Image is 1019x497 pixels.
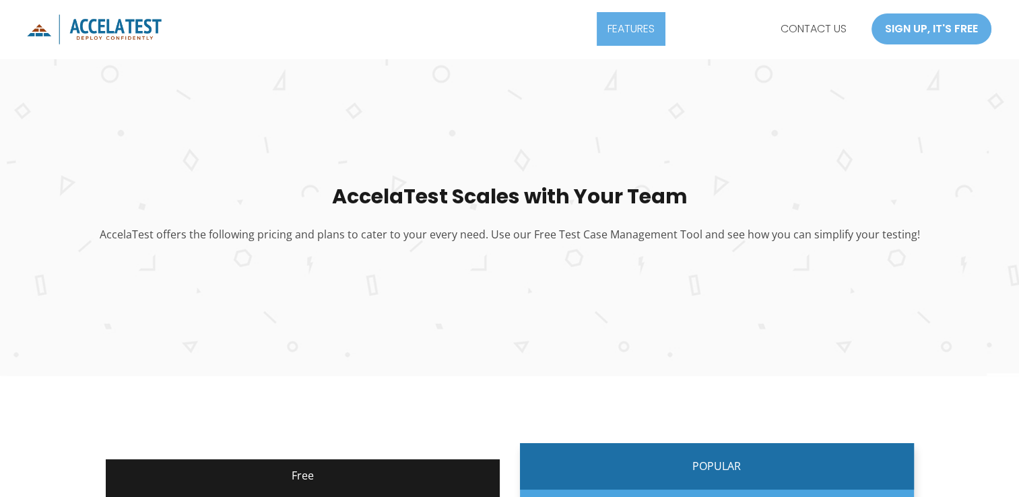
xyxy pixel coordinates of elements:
strong: AccelaTest Scales with Your Team [332,182,688,211]
p: Free [106,466,500,486]
a: PRICING & PLANS [665,12,770,46]
img: icon [27,14,162,44]
a: AccelaTest [27,21,162,36]
nav: Site Navigation [597,12,857,46]
a: SIGN UP, IT'S FREE [871,13,992,45]
a: FEATURES [597,12,665,46]
p: POPULAR [520,443,914,490]
a: CONTACT US [770,12,857,46]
